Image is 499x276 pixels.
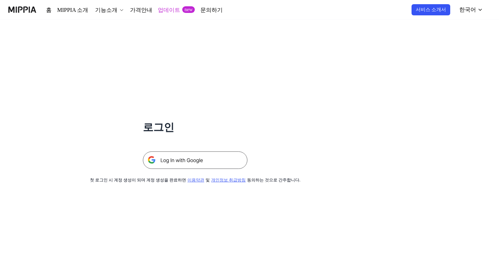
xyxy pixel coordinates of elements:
div: new [171,6,185,13]
h1: 로그인 [143,120,247,135]
div: 첫 로그인 시 계정 생성이 되며 계정 생성을 완료하면 및 동의하는 것으로 간주합니다. [106,177,284,183]
a: 이용약관 [189,178,203,182]
button: 서비스 소개서 [418,4,452,15]
a: 가격안내 [125,6,144,14]
button: 기능소개 [91,6,119,14]
div: 기능소개 [91,6,114,14]
a: 문의하기 [191,6,210,14]
a: 개인정보 취급방침 [209,178,238,182]
a: MIPPIA 소개 [56,6,86,14]
img: 구글 로그인 버튼 [143,151,247,169]
div: 한국어 [460,6,477,14]
button: 한국어 [456,3,487,17]
a: 홈 [46,6,51,14]
a: 업데이트 [150,6,169,14]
